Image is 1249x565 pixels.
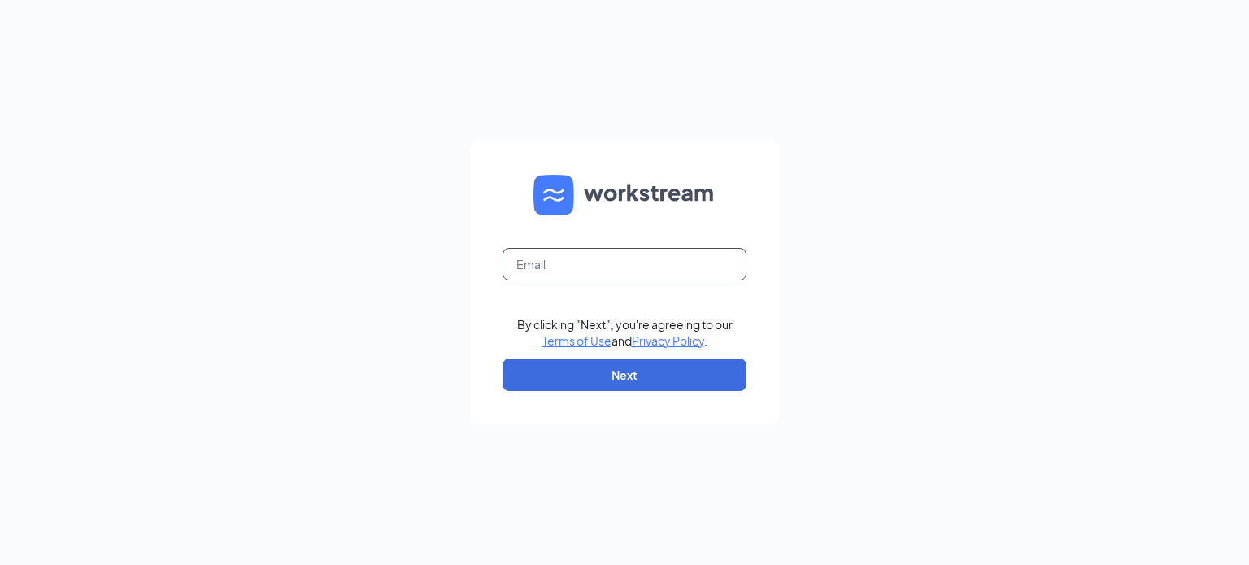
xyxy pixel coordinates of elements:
[632,333,704,348] a: Privacy Policy
[533,175,716,215] img: WS logo and Workstream text
[542,333,611,348] a: Terms of Use
[503,359,746,391] button: Next
[503,248,746,280] input: Email
[517,316,733,349] div: By clicking "Next", you're agreeing to our and .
